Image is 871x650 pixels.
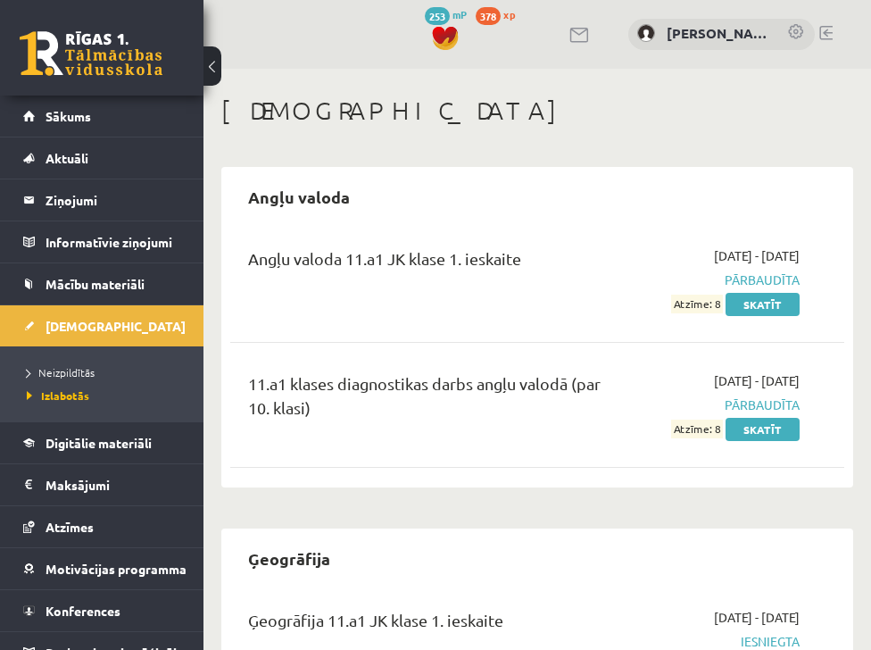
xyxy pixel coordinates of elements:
legend: Ziņojumi [46,179,181,221]
a: Motivācijas programma [23,548,181,589]
span: xp [503,7,515,21]
span: Konferences [46,603,120,619]
a: [DEMOGRAPHIC_DATA] [23,305,181,346]
span: Sākums [46,108,91,124]
span: Pārbaudīta [634,271,800,289]
a: Izlabotās [27,387,186,404]
div: 11.a1 klases diagnostikas darbs angļu valodā (par 10. klasi) [248,371,607,429]
span: [DATE] - [DATE] [714,371,800,390]
a: Neizpildītās [27,364,186,380]
a: Atzīmes [23,506,181,547]
a: [PERSON_NAME] [667,23,769,44]
span: Atzīmes [46,519,94,535]
legend: Maksājumi [46,464,181,505]
a: 378 xp [476,7,524,21]
a: Konferences [23,590,181,631]
span: 378 [476,7,501,25]
a: Skatīt [726,293,800,316]
span: Atzīme: 8 [671,295,723,313]
a: Maksājumi [23,464,181,505]
span: mP [452,7,467,21]
span: Neizpildītās [27,365,95,379]
a: Mācību materiāli [23,263,181,304]
img: Emīls Čeksters [637,24,655,42]
span: [DATE] - [DATE] [714,608,800,627]
span: Izlabotās [27,388,89,403]
span: Pārbaudīta [634,396,800,414]
span: Mācību materiāli [46,276,145,292]
a: Ziņojumi [23,179,181,221]
span: Digitālie materiāli [46,435,152,451]
h1: [DEMOGRAPHIC_DATA] [221,96,853,126]
span: [DEMOGRAPHIC_DATA] [46,318,186,334]
h2: Ģeogrāfija [230,537,348,579]
div: Angļu valoda 11.a1 JK klase 1. ieskaite [248,246,607,279]
legend: Informatīvie ziņojumi [46,221,181,262]
h2: Angļu valoda [230,176,368,218]
a: 253 mP [425,7,467,21]
a: Aktuāli [23,137,181,179]
span: Motivācijas programma [46,561,187,577]
a: Rīgas 1. Tālmācības vidusskola [20,31,162,76]
span: Atzīme: 8 [671,420,723,438]
a: Skatīt [726,418,800,441]
div: Ģeogrāfija 11.a1 JK klase 1. ieskaite [248,608,607,641]
a: Digitālie materiāli [23,422,181,463]
a: Sākums [23,96,181,137]
span: 253 [425,7,450,25]
span: [DATE] - [DATE] [714,246,800,265]
a: Informatīvie ziņojumi [23,221,181,262]
span: Aktuāli [46,150,88,166]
